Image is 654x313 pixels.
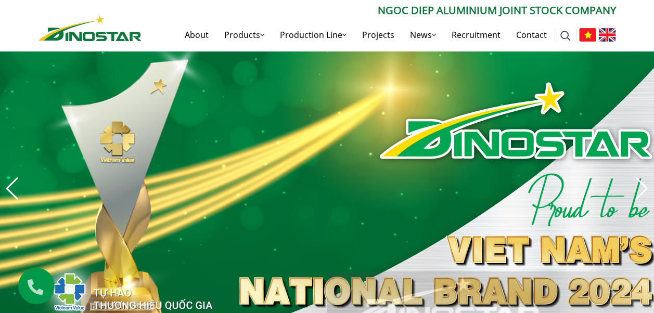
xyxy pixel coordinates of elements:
div: Previous slide [5,177,19,200]
a: Nhôm Dinostar [39,13,142,41]
p: Ngoc Diep Aluminium Joint Stock Company [142,3,616,18]
a: Projects [354,18,402,51]
a: News [402,18,444,51]
a: Contact [508,18,555,51]
a: Recruitment [444,18,508,51]
a: About [177,18,216,51]
img: English [599,28,616,42]
img: search [560,31,571,41]
div: Next slide [635,177,649,200]
img: Tiếng Việt [579,28,596,42]
a: Production Line [272,18,354,51]
img: Nhôm Dinostar [39,15,142,41]
a: Products [216,18,272,51]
